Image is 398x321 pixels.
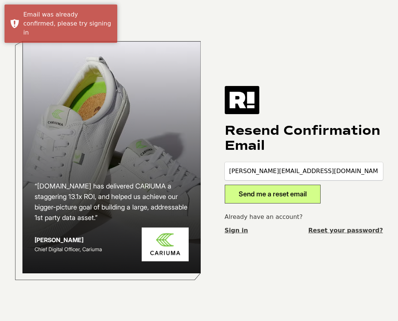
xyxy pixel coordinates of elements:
h1: Resend Confirmation Email [225,123,383,153]
img: Retention.com [225,86,259,114]
div: Email was already confirmed, please try signing in [23,10,112,37]
strong: [PERSON_NAME] [35,236,83,244]
button: Send me a reset email [225,185,321,203]
p: Already have an account? [225,212,383,222]
span: Chief Digital Officer, Cariuma [35,246,102,252]
a: Reset your password? [308,226,383,235]
a: Sign in [225,226,248,235]
h2: “[DOMAIN_NAME] has delivered CARIUMA a staggering 13.1x ROI, and helped us achieve our bigger-pic... [35,181,189,223]
img: Cariuma [142,228,189,262]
